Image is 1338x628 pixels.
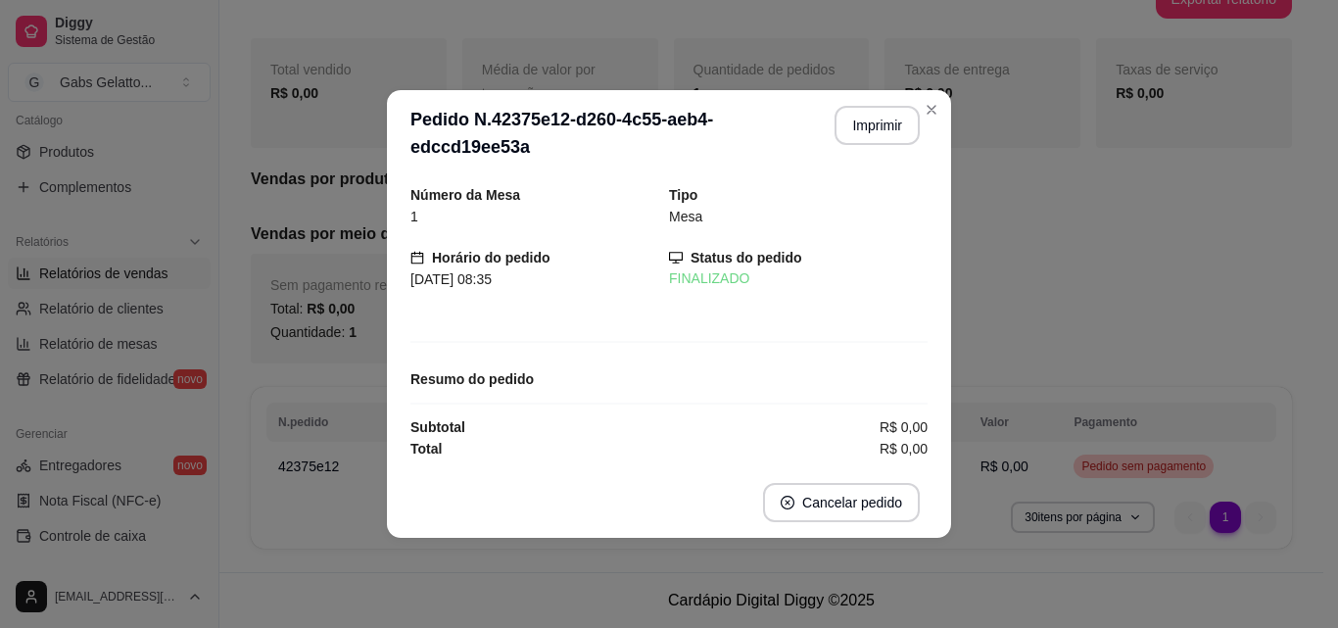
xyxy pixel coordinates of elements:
[669,268,928,289] div: FINALIZADO
[880,438,928,459] span: R$ 0,00
[880,416,928,438] span: R$ 0,00
[410,251,424,265] span: calendar
[410,371,534,387] strong: Resumo do pedido
[410,209,418,224] span: 1
[410,106,819,161] h3: Pedido N. 42375e12-d260-4c55-aeb4-edccd19ee53a
[432,250,550,266] strong: Horário do pedido
[669,187,697,203] strong: Tipo
[410,271,492,287] span: [DATE] 08:35
[669,209,702,224] span: Mesa
[410,187,520,203] strong: Número da Mesa
[916,94,947,125] button: Close
[669,251,683,265] span: desktop
[835,106,920,145] button: Imprimir
[691,250,802,266] strong: Status do pedido
[410,419,465,435] strong: Subtotal
[410,441,442,457] strong: Total
[763,483,920,522] button: close-circleCancelar pedido
[781,496,794,509] span: close-circle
